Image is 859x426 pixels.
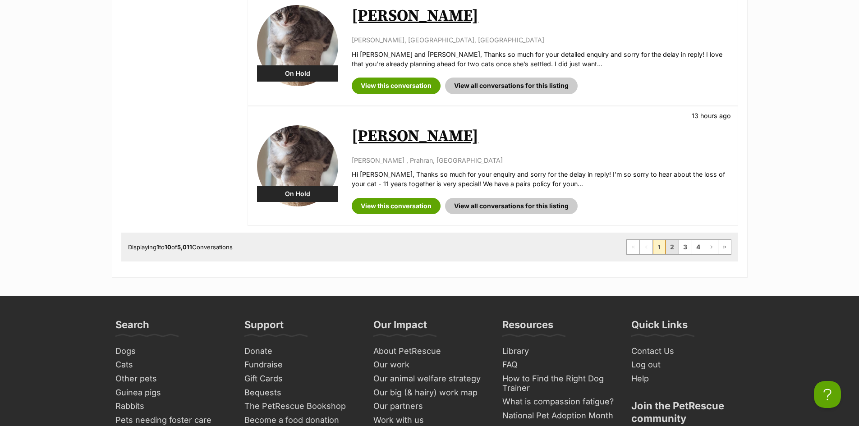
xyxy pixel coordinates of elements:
a: What is compassion fatigue? [499,395,619,409]
a: How to Find the Right Dog Trainer [499,372,619,395]
a: Our work [370,358,490,372]
a: Donate [241,344,361,358]
p: Hi [PERSON_NAME] and [PERSON_NAME], Thanks so much for your detailed enquiry and sorry for the de... [352,50,728,69]
a: Last page [718,240,731,254]
strong: 5,011 [177,243,192,251]
span: Displaying to of Conversations [128,243,233,251]
a: Page 4 [692,240,705,254]
span: First page [627,240,639,254]
a: National Pet Adoption Month [499,409,619,423]
h3: Our Impact [373,318,427,336]
h3: Search [115,318,149,336]
span: Previous page [640,240,652,254]
a: Contact Us [628,344,748,358]
a: Gift Cards [241,372,361,386]
h3: Resources [502,318,553,336]
nav: Pagination [626,239,731,255]
a: Page 3 [679,240,692,254]
a: The PetRescue Bookshop [241,399,361,413]
a: View this conversation [352,78,441,94]
a: FAQ [499,358,619,372]
a: View all conversations for this listing [445,198,578,214]
a: About PetRescue [370,344,490,358]
iframe: Help Scout Beacon - Open [814,381,841,408]
p: [PERSON_NAME], [GEOGRAPHIC_DATA], [GEOGRAPHIC_DATA] [352,35,728,45]
span: Page 1 [653,240,666,254]
a: Guinea pigs [112,386,232,400]
div: On Hold [257,65,338,82]
h3: Quick Links [631,318,688,336]
a: Other pets [112,372,232,386]
a: [PERSON_NAME] [352,6,478,26]
p: 13 hours ago [692,111,731,120]
p: Hi [PERSON_NAME], Thanks so much for your enquiry and sorry for the delay in reply! I’m so sorry ... [352,169,728,189]
a: Rabbits [112,399,232,413]
strong: 1 [156,243,159,251]
h3: Support [244,318,284,336]
a: Cats [112,358,232,372]
a: View all conversations for this listing [445,78,578,94]
a: [PERSON_NAME] [352,126,478,147]
a: Library [499,344,619,358]
p: [PERSON_NAME] , Prahran, [GEOGRAPHIC_DATA] [352,156,728,165]
a: Next page [705,240,718,254]
a: Bequests [241,386,361,400]
strong: 10 [165,243,171,251]
div: On Hold [257,186,338,202]
a: Page 2 [666,240,679,254]
a: Our animal welfare strategy [370,372,490,386]
a: View this conversation [352,198,441,214]
img: Amy Six [257,125,338,206]
img: Amy Six [257,5,338,86]
a: Log out [628,358,748,372]
a: Help [628,372,748,386]
a: Dogs [112,344,232,358]
a: Fundraise [241,358,361,372]
a: Our partners [370,399,490,413]
a: Our big (& hairy) work map [370,386,490,400]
